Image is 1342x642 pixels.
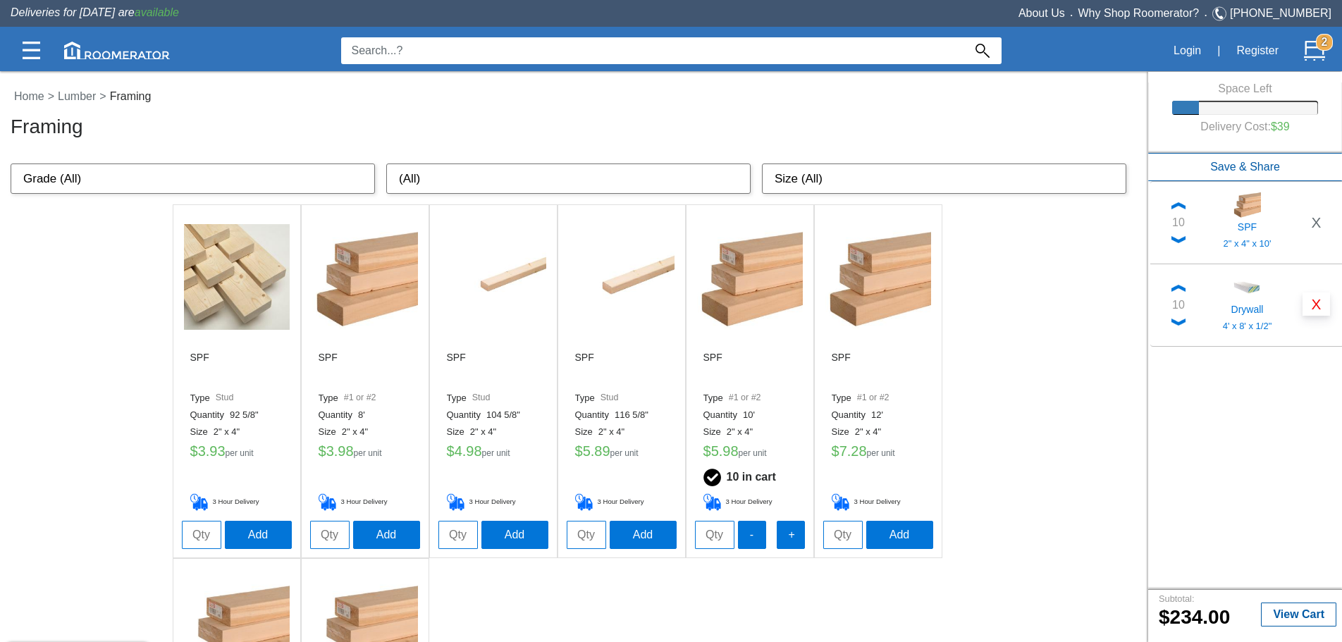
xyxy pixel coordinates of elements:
[703,469,727,486] img: Checkmark_Cart.png
[1159,606,1230,628] b: 234.00
[727,471,776,483] b: 10 in cart
[447,426,470,438] label: Size
[703,493,726,511] img: Delivery_Cart.png
[1233,190,1261,218] img: 11100244_sm.jpg
[225,521,292,549] button: Add
[447,493,540,511] h5: 3 Hour Delivery
[354,449,382,458] label: per unit
[575,352,594,387] h6: SPF
[319,352,338,387] h6: SPF
[575,443,583,459] label: $
[447,409,486,421] label: Quantity
[1018,7,1065,19] a: About Us
[832,493,854,511] img: Delivery_Cart.png
[319,443,412,464] h5: 3.98
[1172,214,1185,231] div: 10
[1171,202,1186,209] img: Up_Chevron.png
[1233,273,1261,301] img: 41100001_sm.jpg
[575,393,601,404] label: Type
[1159,593,1195,604] small: Subtotal:
[190,426,214,438] label: Size
[1209,35,1229,66] div: |
[1172,82,1317,95] h6: Space Left
[319,426,342,438] label: Size
[190,493,283,511] h5: 3 Hour Delivery
[975,44,990,58] img: Search_Icon.svg
[1303,292,1330,316] button: X
[1202,238,1292,249] h5: 2" x 4" x 10'
[319,409,358,421] label: Quantity
[310,521,350,549] input: Qty
[1172,297,1185,314] div: 10
[1183,115,1307,139] h6: Delivery Cost:
[615,409,654,421] label: 116 5/8"
[11,111,1145,138] h3: Framing
[567,521,606,549] input: Qty
[703,393,729,404] label: Type
[342,426,374,438] label: 2" x 4"
[867,449,895,458] label: per unit
[447,443,455,459] label: $
[447,393,472,404] label: Type
[48,88,54,105] label: >
[447,493,469,511] img: Delivery_Cart.png
[319,443,326,459] label: $
[575,409,615,421] label: Quantity
[226,449,254,458] label: per unit
[1159,607,1170,629] label: $
[1192,273,1303,338] a: Drywall4' x 8' x 1/2"
[190,493,213,511] img: Delivery_Cart.png
[1166,36,1209,66] button: Login
[319,493,341,511] img: Delivery_Cart.png
[575,443,668,464] h5: 5.89
[729,393,761,404] label: #1 or #2
[1304,40,1325,61] img: Cart.svg
[447,352,466,387] h6: SPF
[1171,285,1186,292] img: Up_Chevron.png
[190,352,209,387] h6: SPF
[727,426,758,438] label: 2" x 4"
[1230,7,1331,19] a: [PHONE_NUMBER]
[447,443,540,464] h5: 4.98
[11,90,48,102] a: Home
[832,409,871,421] label: Quantity
[857,393,889,404] label: #1 or #2
[703,352,722,387] h6: SPF
[575,493,598,511] img: Delivery_Cart.png
[135,6,179,18] span: available
[482,449,510,458] label: per unit
[695,521,734,549] input: Qty
[703,443,711,459] label: $
[575,493,668,511] h5: 3 Hour Delivery
[344,393,376,404] label: #1 or #2
[1202,301,1292,315] h5: Drywall
[1171,236,1186,243] img: Down_Chevron.png
[1202,218,1292,233] h5: SPF
[190,409,230,421] label: Quantity
[486,409,526,421] label: 104 5/8"
[1148,153,1342,181] button: Save & Share
[1271,121,1290,133] label: $39
[703,409,743,421] label: Quantity
[216,393,234,404] label: Stud
[1316,34,1333,51] strong: 2
[832,352,851,387] h6: SPF
[1273,608,1324,620] b: View Cart
[106,88,155,105] label: Framing
[703,493,796,511] h5: 3 Hour Delivery
[832,443,925,464] h5: 7.28
[1199,12,1212,18] span: •
[481,521,548,549] button: Add
[777,521,805,549] button: +
[319,393,344,404] label: Type
[1192,190,1303,255] a: SPF2" x 4" x 10'
[441,224,546,330] img: /app/images/Buttons/favicon.jpg
[601,393,619,404] label: Stud
[358,409,371,421] label: 8'
[832,443,839,459] label: $
[64,42,170,59] img: roomerator-logo.svg
[190,443,198,459] label: $
[832,393,857,404] label: Type
[575,426,598,438] label: Size
[184,224,290,330] img: /app/images/Buttons/favicon.jpg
